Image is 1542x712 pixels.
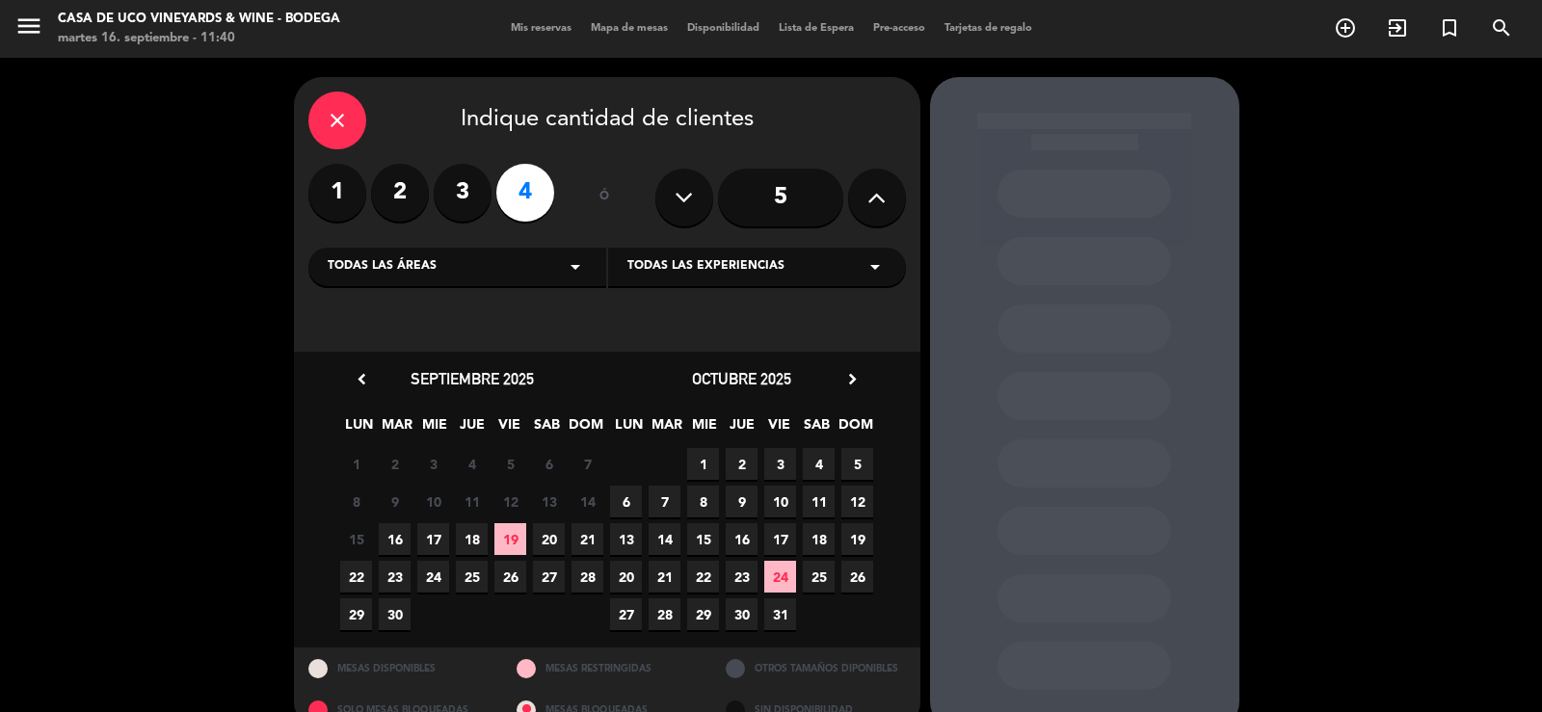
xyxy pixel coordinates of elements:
span: 7 [572,448,603,480]
span: 12 [841,486,873,517]
span: 19 [841,523,873,555]
span: 2 [726,448,758,480]
span: octubre 2025 [692,369,791,388]
span: 8 [687,486,719,517]
span: 1 [340,448,372,480]
i: arrow_drop_down [864,255,887,278]
span: 14 [649,523,680,555]
span: 24 [417,561,449,593]
span: 9 [726,486,758,517]
i: menu [14,12,43,40]
span: 17 [417,523,449,555]
span: 10 [764,486,796,517]
span: 9 [379,486,411,517]
span: 6 [533,448,565,480]
span: VIE [493,413,525,445]
span: 15 [340,523,372,555]
div: Casa de Uco Vineyards & Wine - Bodega [58,10,340,29]
span: Todas las experiencias [627,257,784,277]
span: 20 [533,523,565,555]
span: 27 [610,598,642,630]
span: SAB [801,413,833,445]
span: MIE [688,413,720,445]
span: MAR [381,413,412,445]
span: 6 [610,486,642,517]
span: Mapa de mesas [581,23,678,34]
span: 14 [572,486,603,517]
span: Disponibilidad [678,23,769,34]
span: 23 [726,561,758,593]
i: exit_to_app [1386,16,1409,40]
div: OTROS TAMAÑOS DIPONIBLES [711,647,920,689]
span: 15 [687,523,719,555]
span: MAR [651,413,682,445]
span: 13 [533,486,565,517]
div: ó [573,164,636,231]
span: 12 [494,486,526,517]
i: search [1490,16,1513,40]
span: 23 [379,561,411,593]
span: 5 [494,448,526,480]
span: 17 [764,523,796,555]
button: menu [14,12,43,47]
span: Tarjetas de regalo [935,23,1042,34]
span: 5 [841,448,873,480]
label: 2 [371,164,429,222]
span: 3 [417,448,449,480]
span: JUE [456,413,488,445]
span: 2 [379,448,411,480]
i: turned_in_not [1438,16,1461,40]
span: 22 [340,561,372,593]
span: 1 [687,448,719,480]
span: 26 [841,561,873,593]
span: 29 [687,598,719,630]
div: Indique cantidad de clientes [308,92,906,149]
div: MESAS DISPONIBLES [294,647,503,689]
span: 19 [494,523,526,555]
span: DOM [569,413,600,445]
span: 11 [456,486,488,517]
span: Todas las áreas [328,257,437,277]
span: 28 [572,561,603,593]
span: 16 [379,523,411,555]
span: LUN [613,413,645,445]
span: 7 [649,486,680,517]
span: 25 [803,561,835,593]
span: LUN [343,413,375,445]
span: 20 [610,561,642,593]
span: 31 [764,598,796,630]
span: 30 [379,598,411,630]
span: 8 [340,486,372,517]
span: 28 [649,598,680,630]
span: Pre-acceso [864,23,935,34]
div: MESAS RESTRINGIDAS [502,647,711,689]
span: 4 [803,448,835,480]
span: 22 [687,561,719,593]
span: 11 [803,486,835,517]
span: 24 [764,561,796,593]
span: MIE [418,413,450,445]
span: 21 [649,561,680,593]
span: 3 [764,448,796,480]
span: 29 [340,598,372,630]
span: septiembre 2025 [411,369,534,388]
span: 16 [726,523,758,555]
label: 1 [308,164,366,222]
i: arrow_drop_down [564,255,587,278]
i: add_circle_outline [1334,16,1357,40]
span: Mis reservas [501,23,581,34]
span: 25 [456,561,488,593]
span: 18 [803,523,835,555]
i: chevron_left [352,369,372,389]
span: SAB [531,413,563,445]
span: 10 [417,486,449,517]
span: Lista de Espera [769,23,864,34]
i: close [326,109,349,132]
span: 13 [610,523,642,555]
span: JUE [726,413,758,445]
span: 27 [533,561,565,593]
div: martes 16. septiembre - 11:40 [58,29,340,48]
span: VIE [763,413,795,445]
i: chevron_right [842,369,863,389]
span: 21 [572,523,603,555]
